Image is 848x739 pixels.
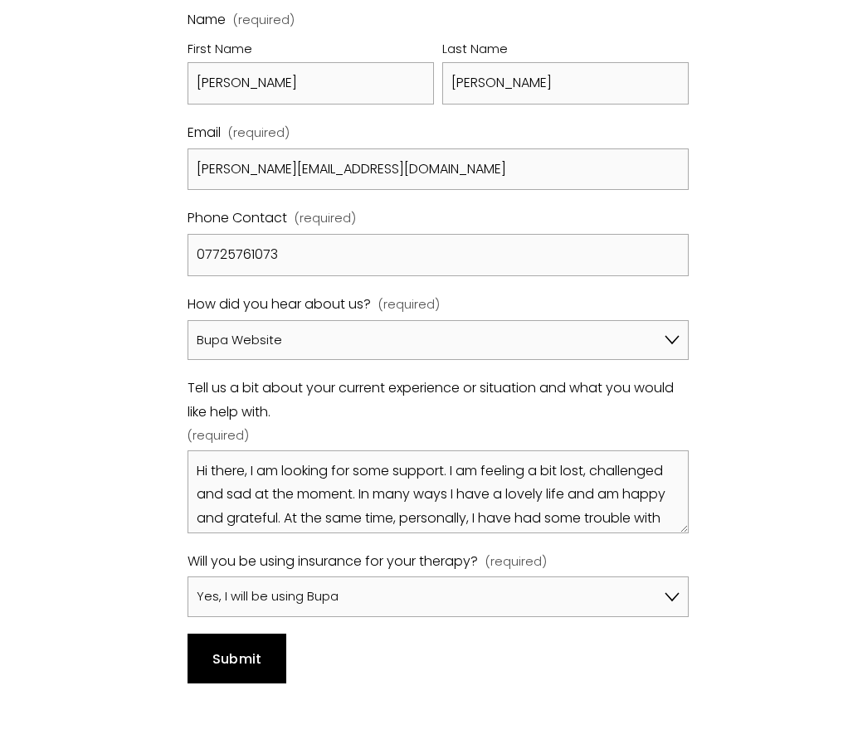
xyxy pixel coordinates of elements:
[188,450,689,533] textarea: Hi there, I am looking for some support. I am feeling a bit lost, challenged and sad at the momen...
[442,38,689,62] div: Last Name
[188,8,226,32] span: Name
[233,14,295,27] span: (required)
[188,550,478,574] span: Will you be using insurance for your therapy?
[188,38,434,62] div: First Name
[188,425,249,447] span: (required)
[212,649,262,669] span: Submit
[188,576,689,617] select: Will you be using insurance for your therapy?
[188,207,287,231] span: Phone Contact
[378,294,440,316] span: (required)
[188,320,689,361] select: How did you hear about us?
[188,377,689,425] span: Tell us a bit about your current experience or situation and what you would like help with.
[188,634,286,683] button: SubmitSubmit
[485,551,547,573] span: (required)
[188,293,371,317] span: How did you hear about us?
[295,207,356,230] span: (required)
[228,122,290,144] span: (required)
[188,121,221,145] span: Email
